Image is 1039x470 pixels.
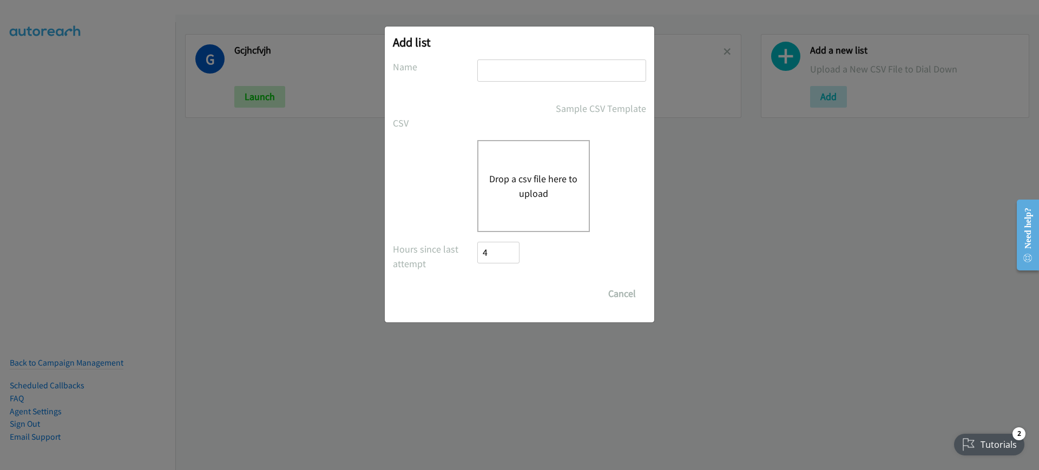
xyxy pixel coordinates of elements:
[393,59,477,74] label: Name
[489,171,578,201] button: Drop a csv file here to upload
[393,35,646,50] h2: Add list
[393,242,477,271] label: Hours since last attempt
[393,116,477,130] label: CSV
[1008,192,1039,278] iframe: Resource Center
[556,101,646,116] a: Sample CSV Template
[598,283,646,304] button: Cancel
[948,423,1031,462] iframe: Checklist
